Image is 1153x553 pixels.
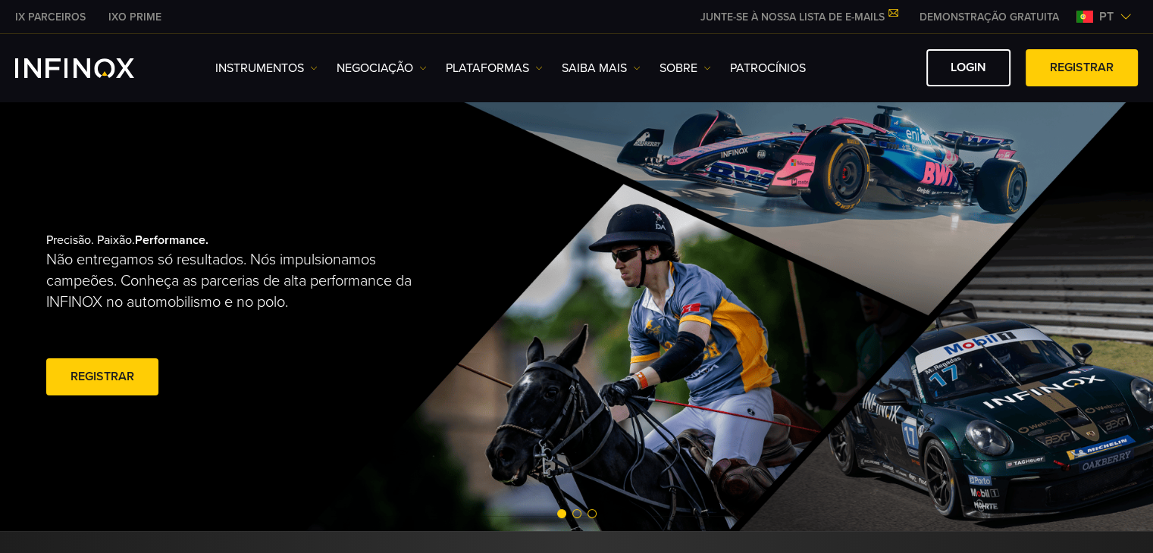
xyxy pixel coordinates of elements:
[46,208,524,423] div: Precisão. Paixão.
[97,9,173,25] a: INFINOX
[1093,8,1120,26] span: pt
[15,58,170,78] a: INFINOX Logo
[587,509,597,518] span: Go to slide 3
[1026,49,1138,86] a: Registrar
[46,249,428,313] p: Não entregamos só resultados. Nós impulsionamos campeões. Conheça as parcerias de alta performanc...
[730,59,806,77] a: Patrocínios
[557,509,566,518] span: Go to slide 1
[4,9,97,25] a: INFINOX
[446,59,543,77] a: PLATAFORMAS
[46,358,158,395] a: Registrar
[926,49,1010,86] a: Login
[689,11,908,23] a: JUNTE-SE À NOSSA LISTA DE E-MAILS
[660,59,711,77] a: SOBRE
[562,59,641,77] a: Saiba mais
[337,59,427,77] a: NEGOCIAÇÃO
[215,59,318,77] a: Instrumentos
[908,9,1070,25] a: INFINOX MENU
[572,509,581,518] span: Go to slide 2
[135,233,208,248] strong: Performance.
